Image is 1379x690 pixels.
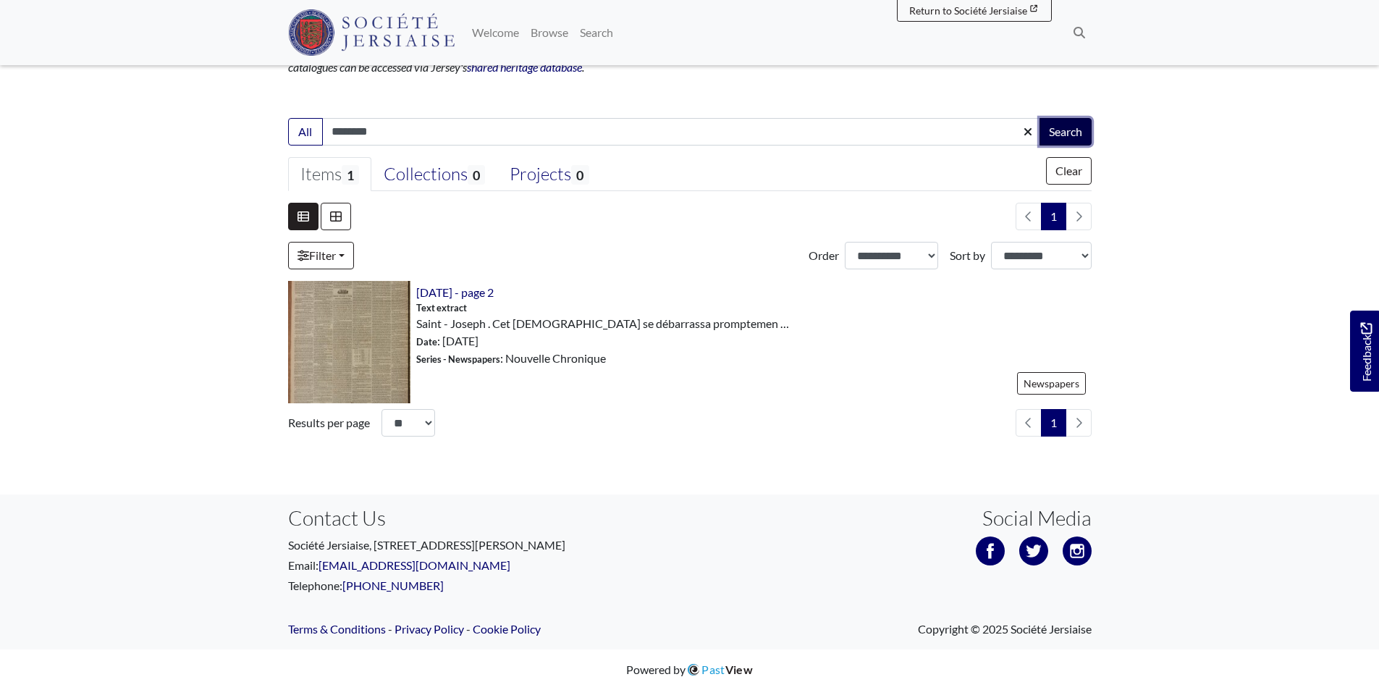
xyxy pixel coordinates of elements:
input: Enter one or more search terms... [322,118,1041,146]
span: : [DATE] [416,332,478,350]
span: 0 [468,165,485,185]
a: PastView [686,662,753,676]
span: Date [416,336,437,348]
span: : Nouvelle Chronique [416,350,606,367]
a: Search [574,18,619,47]
a: [PHONE_NUMBER] [342,578,444,592]
span: Past [701,662,753,676]
div: Collections [384,164,485,185]
span: Goto page 1 [1041,409,1066,437]
button: Search [1039,118,1092,146]
a: Would you like to provide feedback? [1350,311,1379,392]
label: Sort by [950,247,985,264]
a: Cookie Policy [473,622,541,636]
nav: pagination [1010,409,1092,437]
a: Filter [288,242,354,269]
span: Saint - Joseph . Cet [DEMOGRAPHIC_DATA] se débarrassa promptemen … [416,315,789,332]
a: shared heritage database [467,60,582,74]
h3: Social Media [982,506,1092,531]
em: Note: This website does not hold the full catalogue listings of the Société Jersiaise Library and... [288,43,1076,74]
a: [EMAIL_ADDRESS][DOMAIN_NAME] [319,558,510,572]
span: 0 [571,165,589,185]
a: [DATE] - page 2 [416,285,494,299]
label: Results per page [288,414,370,432]
button: All [288,118,323,146]
label: Order [809,247,839,264]
a: Terms & Conditions [288,622,386,636]
span: Series - Newspapers [416,353,500,365]
span: Text extract [416,301,467,315]
span: Feedback [1357,322,1375,381]
li: Previous page [1016,409,1042,437]
div: Powered by [626,661,753,678]
button: Clear [1046,157,1092,185]
nav: pagination [1010,203,1092,230]
a: Société Jersiaise logo [288,6,455,59]
a: Browse [525,18,574,47]
h3: Contact Us [288,506,679,531]
p: Email: [288,557,679,574]
img: 9th September 1863 - page 2 [288,281,410,403]
span: 1 [342,165,359,185]
p: Société Jersiaise, [STREET_ADDRESS][PERSON_NAME] [288,537,679,554]
div: Projects [510,164,589,185]
span: View [725,662,753,676]
span: Return to Société Jersiaise [909,4,1027,17]
a: Privacy Policy [395,622,464,636]
img: Société Jersiaise [288,9,455,56]
span: Goto page 1 [1041,203,1066,230]
a: Welcome [466,18,525,47]
p: Telephone: [288,577,679,594]
div: Items [300,164,359,185]
li: Previous page [1016,203,1042,230]
a: Newspapers [1017,372,1086,395]
span: Copyright © 2025 Société Jersiaise [918,620,1092,638]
